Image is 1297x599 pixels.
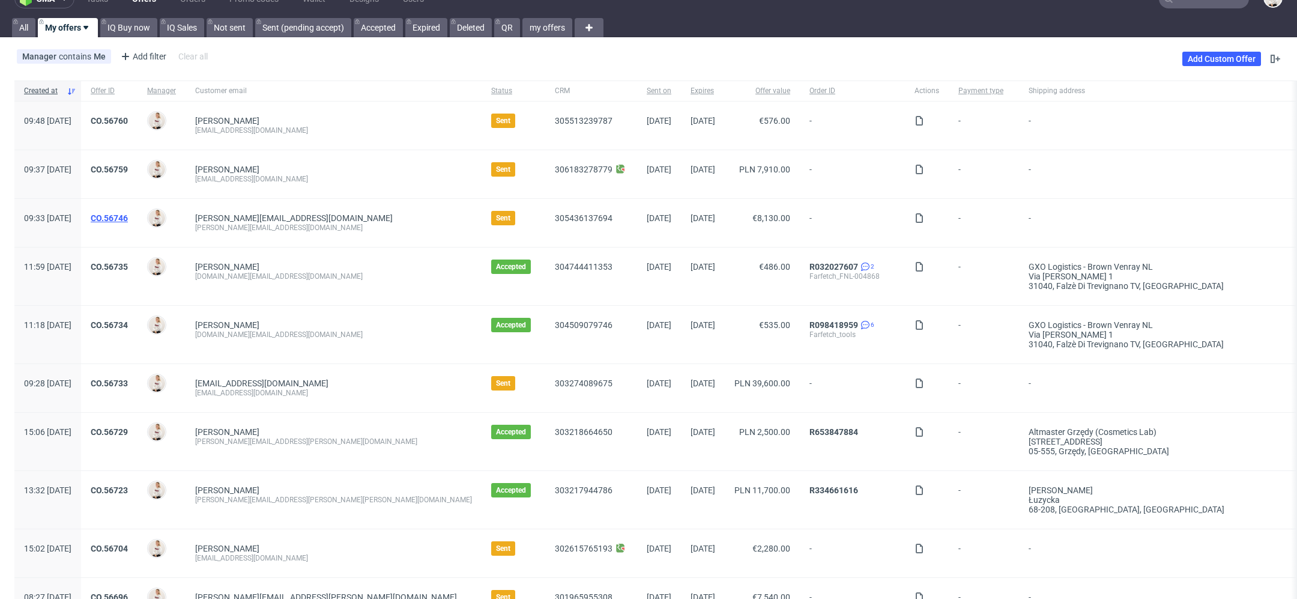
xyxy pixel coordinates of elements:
[255,18,351,37] a: Sent (pending accept)
[555,544,612,553] a: 302615765193
[22,52,59,61] span: Manager
[647,116,671,126] span: [DATE]
[734,485,790,495] span: PLN 11,700.00
[555,213,612,223] a: 305436137694
[809,262,858,272] a: R032027607
[555,116,612,126] a: 305513239787
[207,18,253,37] a: Not sent
[148,112,165,129] img: Mari Fok
[734,379,790,388] span: PLN 39,600.00
[647,262,671,272] span: [DATE]
[148,375,165,392] img: Mari Fok
[59,52,94,61] span: contains
[496,427,526,437] span: Accepted
[809,427,858,437] a: R653847884
[691,165,715,174] span: [DATE]
[691,262,715,272] span: [DATE]
[752,544,790,553] span: €2,280.00
[148,317,165,333] img: Mari Fok
[195,320,259,330] a: [PERSON_NAME]
[91,544,128,553] a: CO.56704
[91,379,128,388] a: CO.56733
[1029,379,1294,398] span: -
[195,165,259,174] a: [PERSON_NAME]
[24,165,71,174] span: 09:37 [DATE]
[1029,262,1294,272] div: GXO Logistics - Brown Venray NL
[195,388,472,398] div: [EMAIL_ADDRESS][DOMAIN_NAME]
[496,213,510,223] span: Sent
[958,485,1009,514] span: -
[691,86,715,96] span: Expires
[809,330,895,339] div: Farfetch_tools
[496,262,526,272] span: Accepted
[496,379,510,388] span: Sent
[1029,272,1294,281] div: via [PERSON_NAME] 1
[739,427,790,437] span: PLN 2,500.00
[1029,281,1294,291] div: 31040, Falzè di Trevignano TV , [GEOGRAPHIC_DATA]
[148,482,165,499] img: Mari Fok
[958,544,1009,563] span: -
[871,262,874,272] span: 2
[91,427,128,437] a: CO.56729
[958,427,1009,456] span: -
[100,18,157,37] a: IQ Buy now
[1029,427,1294,437] div: Altmaster Grzędy (Cosmetics Lab)
[496,320,526,330] span: Accepted
[958,320,1009,349] span: -
[691,213,715,223] span: [DATE]
[91,165,128,174] a: CO.56759
[450,18,492,37] a: Deleted
[555,485,612,495] a: 303217944786
[1029,116,1294,135] span: -
[647,165,671,174] span: [DATE]
[1029,320,1294,330] div: GXO Logistics - Brown Venray NL
[555,262,612,272] a: 304744411353
[871,320,874,330] span: 6
[94,52,106,61] div: Me
[734,86,790,96] span: Offer value
[195,544,259,553] a: [PERSON_NAME]
[1029,330,1294,339] div: via [PERSON_NAME] 1
[91,116,128,126] a: CO.56760
[148,161,165,178] img: Mari Fok
[809,165,895,184] span: -
[195,213,393,223] span: [PERSON_NAME][EMAIL_ADDRESS][DOMAIN_NAME]
[759,320,790,330] span: €535.00
[491,86,536,96] span: Status
[195,126,472,135] div: [EMAIL_ADDRESS][DOMAIN_NAME]
[647,427,671,437] span: [DATE]
[809,379,895,398] span: -
[1029,495,1294,505] div: Łuzycka
[148,540,165,557] img: Mari Fok
[1029,446,1294,456] div: 05-555, Grzędy , [GEOGRAPHIC_DATA]
[91,485,128,495] a: CO.56723
[759,116,790,126] span: €576.00
[809,116,895,135] span: -
[691,116,715,126] span: [DATE]
[958,262,1009,291] span: -
[195,437,472,446] div: [PERSON_NAME][EMAIL_ADDRESS][PERSON_NAME][DOMAIN_NAME]
[522,18,572,37] a: my offers
[1029,505,1294,514] div: 68-208, [GEOGRAPHIC_DATA] , [GEOGRAPHIC_DATA]
[91,213,128,223] a: CO.56746
[647,213,671,223] span: [DATE]
[496,485,526,495] span: Accepted
[24,262,71,272] span: 11:59 [DATE]
[195,223,472,233] div: [PERSON_NAME][EMAIL_ADDRESS][DOMAIN_NAME]
[691,485,715,495] span: [DATE]
[691,379,715,388] span: [DATE]
[555,379,612,388] a: 303274089675
[858,262,874,272] a: 2
[555,320,612,330] a: 304509079746
[24,485,71,495] span: 13:32 [DATE]
[195,495,472,505] div: [PERSON_NAME][EMAIL_ADDRESS][PERSON_NAME][PERSON_NAME][DOMAIN_NAME]
[739,165,790,174] span: PLN 7,910.00
[809,272,895,281] div: Farfetch_FNL-004868
[1029,86,1294,96] span: Shipping address
[195,262,259,272] a: [PERSON_NAME]
[494,18,520,37] a: QR
[176,48,210,65] div: Clear all
[24,320,71,330] span: 11:18 [DATE]
[148,258,165,275] img: Mari Fok
[555,86,627,96] span: CRM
